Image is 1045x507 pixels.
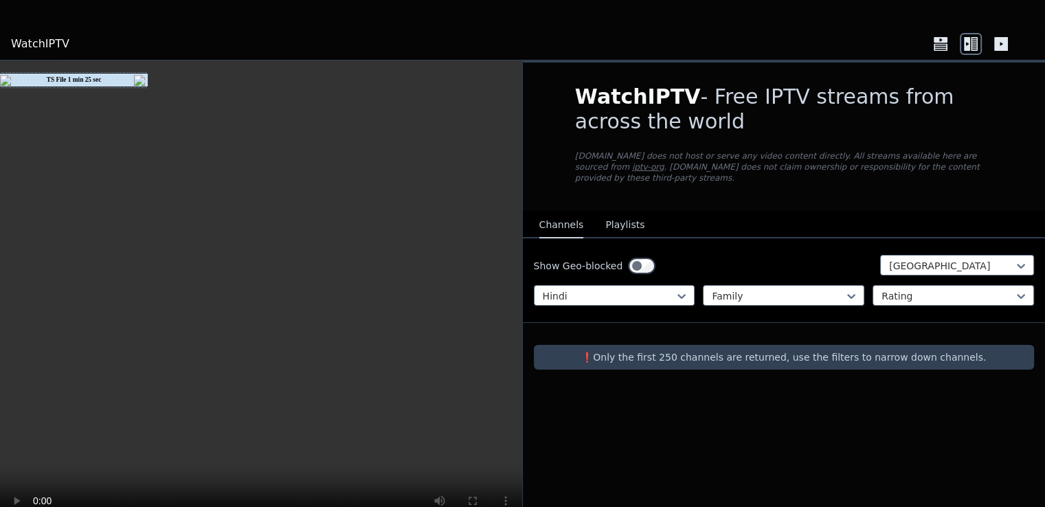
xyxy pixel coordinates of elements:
[134,75,148,86] img: close16.png
[575,84,993,134] h1: - Free IPTV streams from across the world
[11,36,69,52] a: WatchIPTV
[605,212,644,238] button: Playlists
[534,259,623,273] label: Show Geo-blocked
[539,350,1029,364] p: ❗️Only the first 250 channels are returned, use the filters to narrow down channels.
[539,212,584,238] button: Channels
[632,162,664,172] a: iptv-org
[14,74,134,87] td: TS File 1 min 25 sec
[575,150,993,183] p: [DOMAIN_NAME] does not host or serve any video content directly. All streams available here are s...
[575,84,701,109] span: WatchIPTV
